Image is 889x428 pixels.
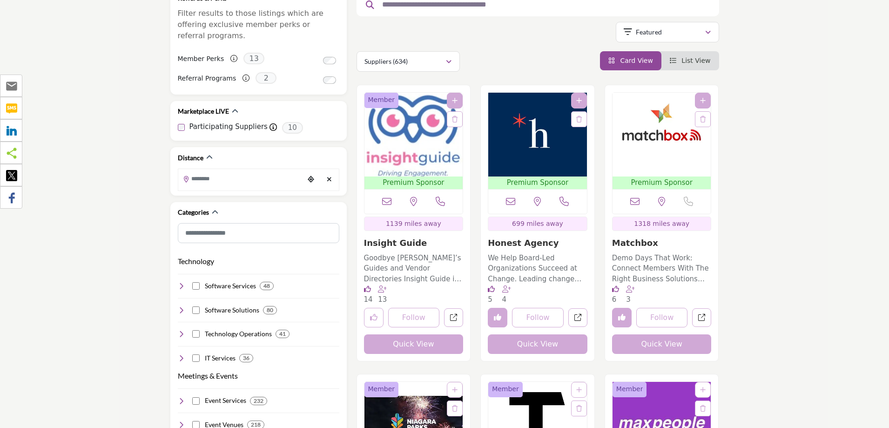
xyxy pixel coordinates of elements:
button: Unlike company [612,308,632,327]
button: Follow [636,308,688,327]
i: Likes [612,285,619,292]
span: 2 [256,72,276,84]
a: Open Listing in new tab [488,93,587,189]
div: Clear search location [323,170,337,190]
span: Member [616,384,643,394]
span: 6 [612,295,617,304]
p: Filter results to those listings which are offering exclusive member perks or referral programs. [178,8,339,41]
div: 48 Results For Software Services [260,282,274,290]
button: Meetings & Events [178,370,238,381]
span: 5 [488,295,492,304]
button: Quick View [612,334,712,354]
a: Open matchbox in new tab [692,308,711,327]
input: Select Software Solutions checkbox [192,306,200,314]
span: Premium Sponsor [614,177,709,188]
p: Goodbye [PERSON_NAME]’s Guides and Vendor Directories Insight Guide is a business marketplace pla... [364,253,464,285]
div: Followers [626,285,637,305]
button: Follow [512,308,564,327]
label: Referral Programs [178,70,236,87]
a: Open insight-guide in new tab [444,308,463,327]
a: View Card [608,57,653,64]
a: We Help Board-Led Organizations Succeed at Change. Leading change that sticks is challenging - ev... [488,251,587,285]
h2: Categories [178,208,209,217]
div: 80 Results For Software Solutions [263,306,277,314]
div: 41 Results For Technology Operations [276,330,290,338]
p: We Help Board-Led Organizations Succeed at Change. Leading change that sticks is challenging - ev... [488,253,587,285]
span: 699 miles away [512,220,563,227]
a: Open Listing in new tab [613,93,711,189]
button: Follow [388,308,440,327]
a: Open honest-agency in new tab [568,308,587,327]
div: 36 Results For IT Services [239,354,253,362]
input: Search Category [178,223,339,243]
button: Quick View [364,334,464,354]
a: Add To List [452,386,458,394]
input: Switch to Member Perks [323,57,336,64]
b: 48 [263,283,270,289]
a: Matchbox [612,238,658,248]
button: Like listing [364,308,384,327]
div: Choose your current location [304,170,318,190]
input: Search Location [178,170,304,188]
span: Premium Sponsor [490,177,585,188]
li: List View [661,51,719,70]
span: 10 [282,122,303,134]
span: Member [368,384,395,394]
span: List View [681,57,710,64]
span: 13 [243,53,264,64]
h3: Matchbox [612,238,712,248]
button: Technology [178,256,214,267]
input: Select IT Services checkbox [192,354,200,362]
button: Quick View [488,334,587,354]
input: Select Event Services checkbox [192,397,200,405]
span: Premium Sponsor [366,177,461,188]
input: Switch to Referral Programs [323,76,336,84]
div: Followers [502,285,513,305]
i: Likes [364,285,371,292]
h4: Event Services: Comprehensive event management services [205,396,246,405]
input: Participating Suppliers checkbox [178,124,185,131]
p: Demo Days That Work: Connect Members With The Right Business Solutions Matchbox produces category... [612,253,712,285]
div: Followers [378,285,389,305]
h3: Honest Agency [488,238,587,248]
b: 80 [267,307,273,313]
img: Honest Agency [488,93,587,177]
input: Select Technology Operations checkbox [192,330,200,338]
a: Open Listing in new tab [364,93,463,189]
b: 36 [243,355,249,361]
span: 13 [378,295,387,304]
button: Suppliers (634) [357,51,460,72]
img: Matchbox [613,93,711,177]
li: Card View [600,51,661,70]
button: Featured [616,22,719,42]
a: View List [670,57,711,64]
a: Add To List [700,97,706,104]
a: Add To List [576,97,582,104]
input: Select Software Services checkbox [192,282,200,290]
span: 1139 miles away [386,220,441,227]
a: Insight Guide [364,238,427,248]
span: Member [368,95,395,105]
h4: Software Services: Software development and support services [205,281,256,291]
h4: Software Solutions: Software solutions and applications [205,306,259,315]
span: 14 [364,295,373,304]
div: 232 Results For Event Services [250,397,267,405]
a: Honest Agency [488,238,559,248]
span: 3 [626,295,631,304]
label: Member Perks [178,51,224,67]
b: 218 [251,421,261,428]
p: Featured [636,27,662,37]
a: Add To List [576,386,582,394]
a: Goodbye [PERSON_NAME]’s Guides and Vendor Directories Insight Guide is a business marketplace pla... [364,251,464,285]
img: Insight Guide [364,93,463,177]
h4: Technology Operations: Services for managing technology operations [205,329,272,339]
button: Unlike company [488,308,507,327]
h2: Distance [178,153,203,163]
label: Participating Suppliers [189,122,268,132]
h4: IT Services: IT services and support [205,353,236,363]
h3: Insight Guide [364,238,464,248]
b: 232 [254,398,263,404]
span: Member [492,384,519,394]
